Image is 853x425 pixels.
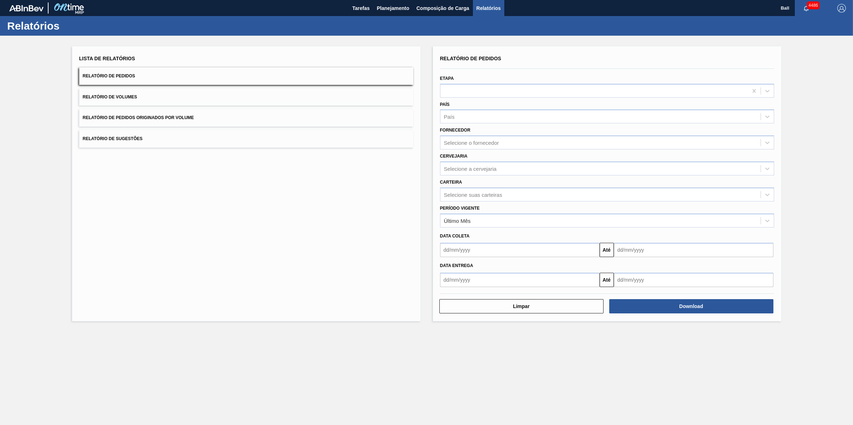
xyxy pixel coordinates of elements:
[83,94,137,99] span: Relatório de Volumes
[614,243,773,257] input: dd/mm/yyyy
[439,299,604,313] button: Limpar
[440,102,450,107] label: País
[83,136,143,141] span: Relatório de Sugestões
[440,243,600,257] input: dd/mm/yyyy
[79,56,135,61] span: Lista de Relatórios
[352,4,370,12] span: Tarefas
[417,4,469,12] span: Composição de Carga
[440,154,468,159] label: Cervejaria
[79,67,413,85] button: Relatório de Pedidos
[79,130,413,148] button: Relatório de Sugestões
[440,206,480,211] label: Período Vigente
[837,4,846,12] img: Logout
[440,56,501,61] span: Relatório de Pedidos
[444,140,499,146] div: Selecione o fornecedor
[9,5,44,11] img: TNhmsLtSVTkK8tSr43FrP2fwEKptu5GPRR3wAAAABJRU5ErkJggg==
[600,243,614,257] button: Até
[444,217,471,224] div: Último Mês
[444,165,497,171] div: Selecione a cervejaria
[444,114,455,120] div: País
[440,263,473,268] span: Data entrega
[377,4,409,12] span: Planejamento
[609,299,773,313] button: Download
[440,180,462,185] label: Carteira
[807,1,819,9] span: 4486
[7,22,134,30] h1: Relatórios
[83,73,135,78] span: Relatório de Pedidos
[795,3,818,13] button: Notificações
[440,273,600,287] input: dd/mm/yyyy
[83,115,194,120] span: Relatório de Pedidos Originados por Volume
[440,128,470,133] label: Fornecedor
[600,273,614,287] button: Até
[440,234,470,239] span: Data coleta
[614,273,773,287] input: dd/mm/yyyy
[476,4,501,12] span: Relatórios
[79,109,413,127] button: Relatório de Pedidos Originados por Volume
[79,88,413,106] button: Relatório de Volumes
[440,76,454,81] label: Etapa
[444,191,502,198] div: Selecione suas carteiras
